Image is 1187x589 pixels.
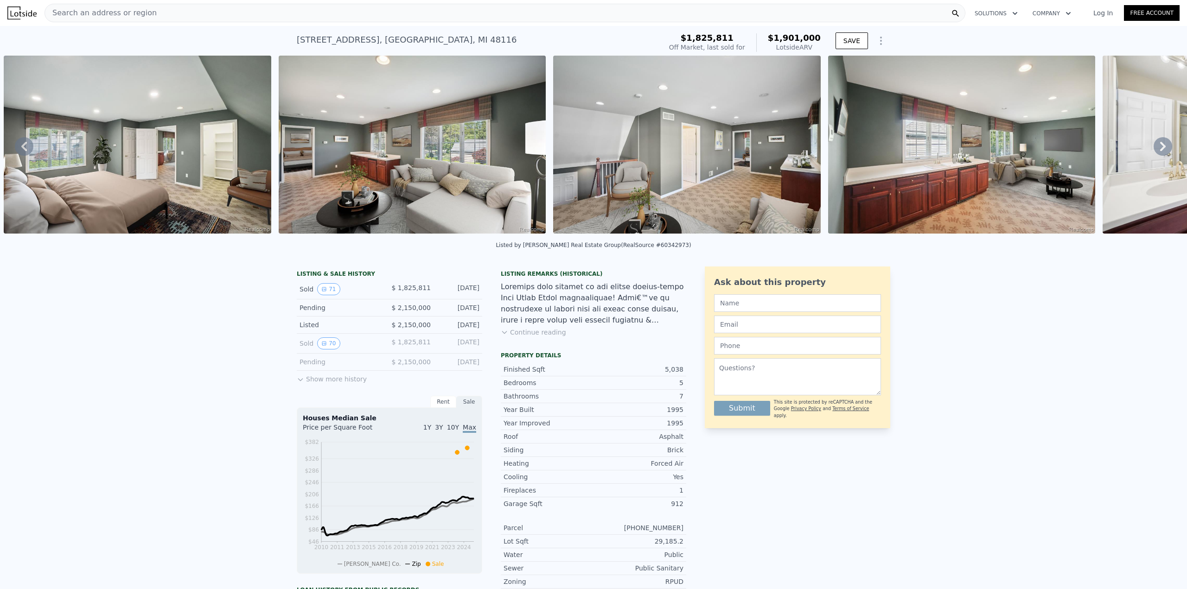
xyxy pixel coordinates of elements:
a: Terms of Service [832,406,869,411]
div: Parcel [504,523,593,532]
span: Sale [432,561,444,567]
div: Listed [300,320,382,329]
span: $ 2,150,000 [391,321,431,329]
div: Sold [300,283,382,295]
span: $ 1,825,811 [391,338,431,346]
tspan: $246 [305,479,319,486]
div: Ask about this property [714,276,881,289]
tspan: $326 [305,456,319,462]
img: Sale: 144230283 Parcel: 43629430 [4,56,271,234]
button: Submit [714,401,770,416]
div: [DATE] [438,303,479,312]
tspan: 2023 [441,544,455,551]
tspan: $126 [305,515,319,521]
div: Siding [504,445,593,455]
div: 5 [593,378,683,387]
button: SAVE [836,32,868,49]
div: Bathrooms [504,392,593,401]
button: Show more history [297,371,367,384]
div: Public Sanitary [593,564,683,573]
tspan: 2015 [362,544,376,551]
div: Garage Sqft [504,499,593,508]
tspan: 2011 [330,544,345,551]
a: Privacy Policy [791,406,821,411]
div: 1995 [593,418,683,428]
div: Cooling [504,472,593,481]
div: Pending [300,303,382,312]
div: Loremips dolo sitamet co adi elitse doeius-tempo Inci Utlab Etdol magnaaliquae! Admi€™ve qu nostr... [501,281,686,326]
button: Solutions [967,5,1025,22]
div: Pending [300,357,382,367]
div: Finished Sqft [504,365,593,374]
div: This site is protected by reCAPTCHA and the Google and apply. [774,399,881,419]
button: Continue reading [501,328,566,337]
div: Rent [430,396,456,408]
div: 1995 [593,405,683,414]
div: Public [593,550,683,559]
span: $ 2,150,000 [391,304,431,311]
div: [DATE] [438,320,479,329]
tspan: 2019 [409,544,424,551]
img: Sale: 144230283 Parcel: 43629430 [279,56,546,234]
span: $ 2,150,000 [391,358,431,366]
img: Lotside [7,6,37,19]
span: $ 1,825,811 [391,284,431,291]
button: Company [1025,5,1079,22]
tspan: 2016 [377,544,392,551]
a: Free Account [1124,5,1180,21]
tspan: $286 [305,468,319,474]
div: [PHONE_NUMBER] [593,523,683,532]
div: [DATE] [438,357,479,367]
tspan: $382 [305,439,319,445]
span: 10Y [447,424,459,431]
button: View historical data [317,283,340,295]
tspan: 2021 [425,544,440,551]
div: Year Built [504,405,593,414]
div: 5,038 [593,365,683,374]
div: Sale [456,396,482,408]
input: Phone [714,337,881,355]
div: 912 [593,499,683,508]
tspan: $46 [308,538,319,545]
tspan: $206 [305,491,319,498]
button: Show Options [872,32,890,50]
div: Off Market, last sold for [669,43,745,52]
div: Water [504,550,593,559]
div: Sewer [504,564,593,573]
span: 3Y [435,424,443,431]
div: [DATE] [438,283,479,295]
div: 1 [593,486,683,495]
span: Zip [412,561,421,567]
tspan: 2024 [457,544,471,551]
input: Email [714,316,881,333]
div: Bedrooms [504,378,593,387]
div: Asphalt [593,432,683,441]
span: Search an address or region [45,7,157,19]
a: Log In [1082,8,1124,18]
tspan: $86 [308,526,319,533]
img: Sale: 144230283 Parcel: 43629430 [553,56,821,234]
div: Brick [593,445,683,455]
div: Sold [300,337,382,349]
span: $1,825,811 [681,33,734,43]
div: Year Improved [504,418,593,428]
div: RPUD [593,577,683,586]
div: Lot Sqft [504,537,593,546]
img: Sale: 144230283 Parcel: 43629430 [828,56,1096,234]
div: Fireplaces [504,486,593,495]
div: Price per Square Foot [303,423,389,437]
tspan: 2018 [394,544,408,551]
span: Max [463,424,476,433]
div: 7 [593,392,683,401]
div: [DATE] [438,337,479,349]
div: 29,185.2 [593,537,683,546]
span: $1,901,000 [768,33,821,43]
span: [PERSON_NAME] Co. [344,561,401,567]
tspan: 2010 [314,544,329,551]
div: Property details [501,352,686,359]
div: Forced Air [593,459,683,468]
div: Zoning [504,577,593,586]
div: LISTING & SALE HISTORY [297,270,482,279]
div: Heating [504,459,593,468]
div: Listed by [PERSON_NAME] Real Estate Group (RealSource #60342973) [496,242,691,248]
